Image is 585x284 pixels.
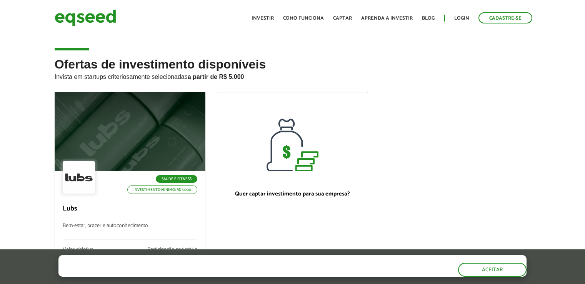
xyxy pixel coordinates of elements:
[361,16,413,21] a: Aprenda a investir
[63,247,98,252] div: Valor objetivo
[55,8,116,28] img: EqSeed
[458,263,527,277] button: Aceitar
[63,223,198,239] p: Bem-estar, prazer e autoconhecimento
[127,185,197,194] p: Investimento mínimo: R$ 5.000
[478,12,532,23] a: Cadastre-se
[58,269,337,276] p: Ao clicar em "aceitar", você aceita nossa .
[252,16,274,21] a: Investir
[156,175,197,183] p: Saúde e Fitness
[422,16,435,21] a: Blog
[58,255,337,267] h5: O site da EqSeed utiliza cookies para melhorar sua navegação.
[55,71,531,80] p: Invista em startups criteriosamente selecionadas
[55,58,531,92] h2: Ofertas de investimento disponíveis
[147,247,197,252] div: Participação societária
[225,190,360,197] p: Quer captar investimento para sua empresa?
[333,16,352,21] a: Captar
[160,270,249,276] a: política de privacidade e de cookies
[188,74,244,80] strong: a partir de R$ 5.000
[454,16,469,21] a: Login
[283,16,324,21] a: Como funciona
[63,205,198,213] p: Lubs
